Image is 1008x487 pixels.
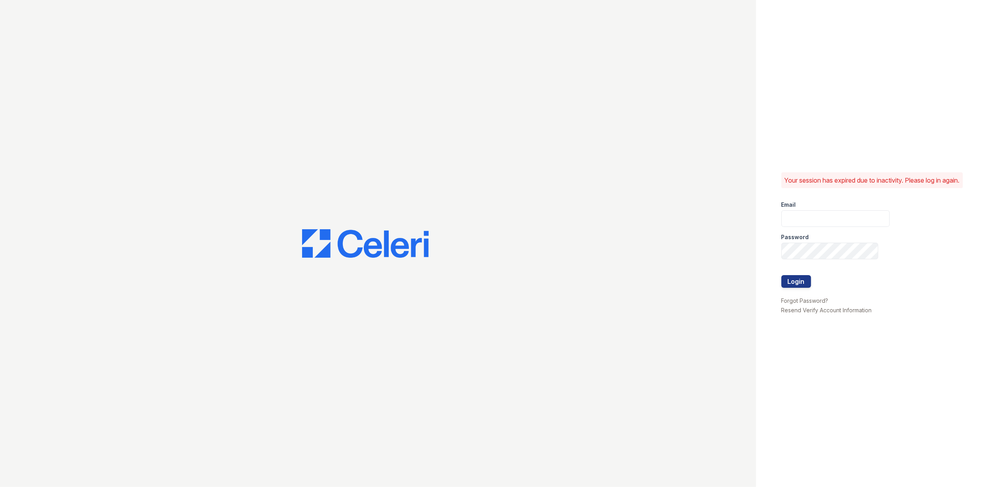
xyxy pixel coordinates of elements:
button: Login [781,275,811,288]
label: Email [781,201,796,209]
label: Password [781,233,809,241]
a: Resend Verify Account Information [781,307,872,313]
a: Forgot Password? [781,297,828,304]
p: Your session has expired due to inactivity. Please log in again. [785,176,960,185]
img: CE_Logo_Blue-a8612792a0a2168367f1c8372b55b34899dd931a85d93a1a3d3e32e68fde9ad4.png [302,229,429,258]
